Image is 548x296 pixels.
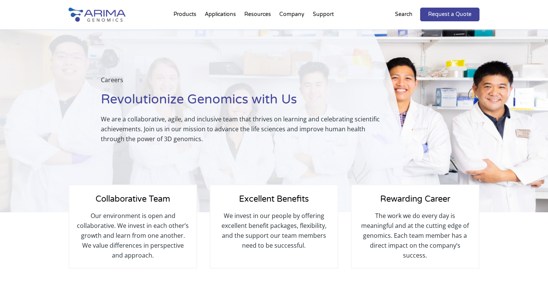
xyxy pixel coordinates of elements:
[359,211,471,260] p: The work we do every day is meaningful and at the cutting edge of genomics. Each team member has ...
[101,91,384,114] h1: Revolutionize Genomics with Us
[239,194,309,204] span: Excellent Benefits
[77,211,189,260] p: Our environment is open and collaborative. We invest in each other’s growth and learn from one an...
[101,75,384,91] p: Careers
[380,194,450,204] span: Rewarding Career
[68,8,126,22] img: Arima-Genomics-logo
[420,8,479,21] a: Request a Quote
[218,211,330,250] p: We invest in our people by offering excellent benefit packages, flexibility, and the support our ...
[101,114,384,144] p: We are a collaborative, agile, and inclusive team that thrives on learning and celebrating scient...
[96,194,170,204] span: Collaborative Team
[395,10,413,19] p: Search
